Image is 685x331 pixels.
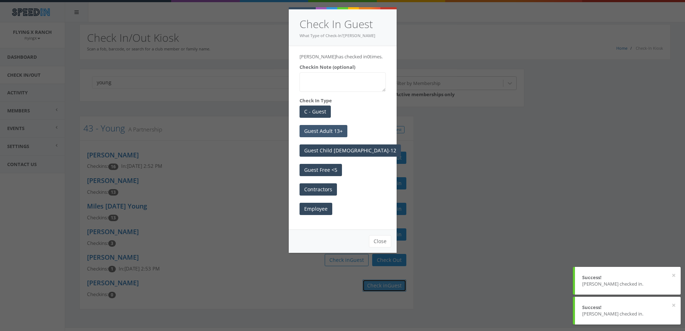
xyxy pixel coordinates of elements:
label: Check In Type [300,97,332,104]
button: Close [369,235,391,247]
button: Guest Free <5 [300,164,342,176]
h4: Check In Guest [300,17,386,32]
div: [PERSON_NAME] checked in. [582,281,673,287]
small: What Type of Check-In?[PERSON_NAME] [300,33,375,38]
button: Contractors [300,183,337,196]
button: × [672,302,676,309]
button: Guest Adult 13+ [300,125,347,137]
div: Success! [582,304,673,311]
button: Guest Child [DEMOGRAPHIC_DATA]-12 [300,144,401,157]
button: × [672,272,676,279]
button: C - Guest [300,106,331,118]
button: Employee [300,203,332,215]
div: Success! [582,274,673,281]
div: [PERSON_NAME] checked in. [582,310,673,317]
span: 0 [367,53,370,60]
p: [PERSON_NAME] has checked in times. [300,53,386,60]
label: Checkin Note (optional) [300,64,355,71]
